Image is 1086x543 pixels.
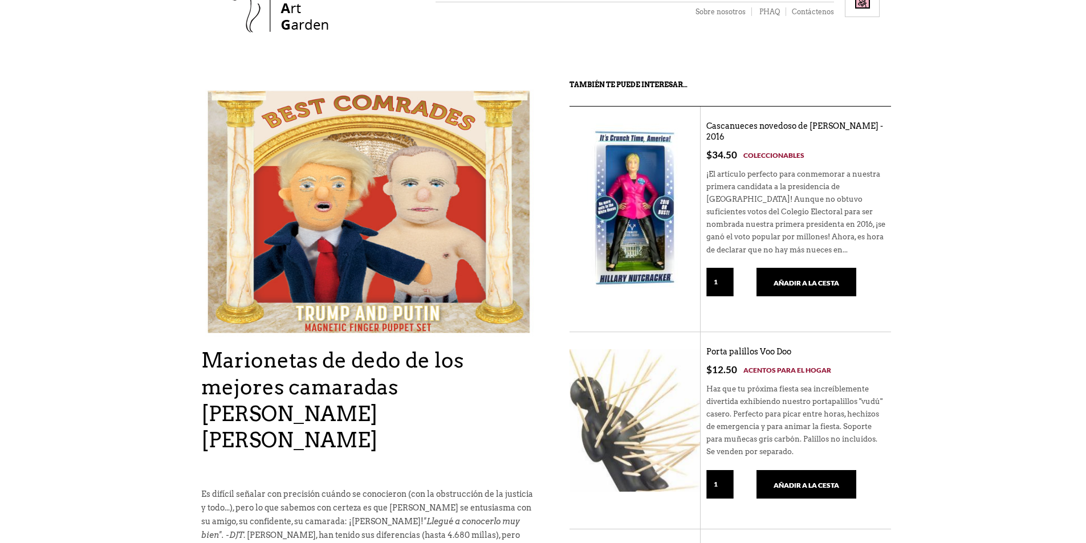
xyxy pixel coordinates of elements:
font: $ [706,364,712,375]
button: Añadir a la cesta [756,268,856,296]
a: Contáctenos [786,7,834,17]
font: Porta palillos Voo Doo [706,347,791,356]
font: Contáctenos [792,7,834,16]
font: También te puede interesar… [570,80,688,89]
font: Añadir a la cesta [774,279,839,287]
a: PHAQ [752,7,786,17]
font: Añadir a la cesta [774,481,839,489]
a: Porta palillos Voo Doo [706,347,791,357]
font: $ [706,149,712,161]
a: Acentos para el hogar [743,364,831,376]
font: Marionetas de dedo de los mejores camaradas [PERSON_NAME] [PERSON_NAME] [201,348,463,452]
font: Acentos para el hogar [743,366,831,374]
button: Añadir a la cesta [756,470,856,499]
input: Cantidad [706,470,734,499]
a: Cascanueces novedoso de [PERSON_NAME] - 2016 [706,121,883,142]
font: "Llegué a conocerlo muy bien". -DJT [201,517,520,540]
font: 12.50 [712,364,737,375]
input: Cantidad [706,268,734,296]
a: Coleccionables [743,149,804,161]
font: Haz que tu próxima fiesta sea increíblemente divertida exhibiendo nuestro portapalillos "vudú" ca... [706,385,882,456]
font: PHAQ [759,7,780,16]
font: Coleccionables [743,151,804,160]
font: 34.50 [712,149,737,161]
font: Es difícil señalar con precisión cuándo se conocieron (con la obstrucción de la justicia y todo..... [201,489,533,526]
font: Sobre nosotros [695,7,746,16]
font: ¡El artículo perfecto para conmemorar a nuestra primera candidata a la presidencia de [GEOGRAPHIC... [706,170,885,254]
a: Sobre nosotros [688,7,752,17]
font: Cascanueces novedoso de [PERSON_NAME] - 2016 [706,121,883,142]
